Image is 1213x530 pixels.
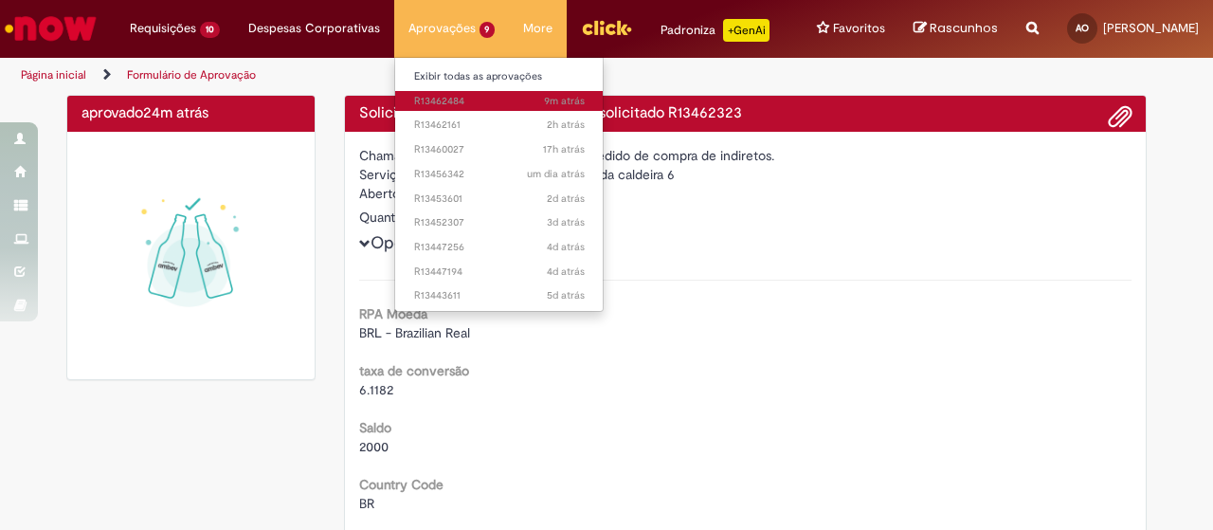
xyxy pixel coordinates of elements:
label: Aberto por [359,184,424,203]
b: Country Code [359,476,444,493]
time: 29/08/2025 13:47:29 [544,94,585,108]
div: Quantidade 1 [359,208,1132,227]
a: Aberto R13443611 : [395,285,604,306]
a: Aberto R13452307 : [395,212,604,233]
time: 28/08/2025 20:29:23 [543,142,585,156]
span: Rascunhos [930,19,998,37]
time: 29/08/2025 13:32:34 [143,103,208,122]
h4: aprovado [81,105,300,122]
span: 6.1182 [359,381,393,398]
time: 28/08/2025 09:46:58 [527,167,585,181]
span: 2000 [359,438,389,455]
span: BRL - Brazilian Real [359,324,470,341]
div: Padroniza [661,19,769,42]
span: R13453601 [414,192,585,207]
span: 2d atrás [547,192,585,206]
a: Aberto R13447256 : [395,237,604,258]
span: 24m atrás [143,103,208,122]
img: sucesso_1.gif [81,146,300,365]
b: taxa de conversão [359,362,469,379]
span: R13443611 [414,288,585,303]
time: 27/08/2025 16:33:13 [547,192,585,206]
a: Aberto R13447194 : [395,262,604,283]
span: R13452307 [414,215,585,230]
span: R13447194 [414,265,585,280]
span: 2h atrás [547,118,585,132]
a: Aberto R13462484 : [395,91,604,112]
p: +GenAi [723,19,769,42]
time: 25/08/2025 11:03:54 [547,288,585,302]
ul: Aprovações [394,57,605,312]
span: 17h atrás [543,142,585,156]
span: More [523,19,552,38]
b: RPA Moeda [359,305,427,322]
img: click_logo_yellow_360x200.png [581,13,632,42]
div: Serviço de recuperação garrafa de nivel da caldeira 6 [359,165,1132,184]
a: Aberto R13456342 : [395,164,604,185]
img: ServiceNow [2,9,100,47]
a: Exibir todas as aprovações [395,66,604,87]
span: 9 [480,22,496,38]
h4: Solicitação de aprovação para Item solicitado R13462323 [359,105,1132,122]
a: Página inicial [21,67,86,82]
span: 10 [200,22,220,38]
a: Aberto R13460027 : [395,139,604,160]
span: 3d atrás [547,215,585,229]
span: um dia atrás [527,167,585,181]
span: Despesas Corporativas [248,19,380,38]
time: 27/08/2025 12:57:44 [547,215,585,229]
span: 4d atrás [547,240,585,254]
span: AO [1076,22,1089,34]
span: R13460027 [414,142,585,157]
a: Rascunhos [914,20,998,38]
a: Formulário de Aprovação [127,67,256,82]
div: Chamado destinado para a geração de pedido de compra de indiretos. [359,146,1132,165]
div: [PERSON_NAME] [359,184,1132,208]
span: Requisições [130,19,196,38]
span: BR [359,495,374,512]
b: Saldo [359,419,391,436]
a: Aberto R13462161 : [395,115,604,136]
ul: Trilhas de página [14,58,794,93]
span: R13447256 [414,240,585,255]
span: 9m atrás [544,94,585,108]
span: R13456342 [414,167,585,182]
a: Aberto R13453601 : [395,189,604,210]
span: 5d atrás [547,288,585,302]
time: 29/08/2025 12:22:07 [547,118,585,132]
time: 26/08/2025 09:59:16 [547,265,585,279]
time: 26/08/2025 10:08:50 [547,240,585,254]
span: Favoritos [833,19,885,38]
span: Aprovações [408,19,476,38]
span: R13462161 [414,118,585,133]
span: [PERSON_NAME] [1103,20,1199,36]
span: 4d atrás [547,265,585,279]
span: R13462484 [414,94,585,109]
